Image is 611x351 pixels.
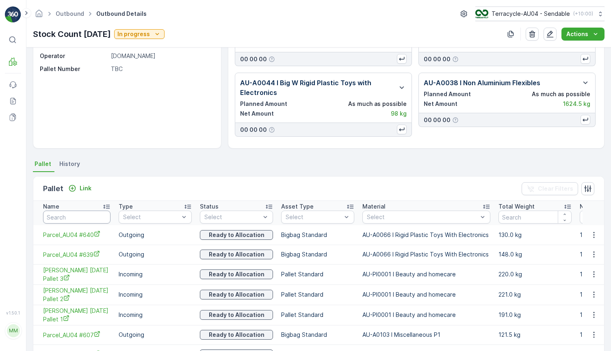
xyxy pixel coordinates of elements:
p: 00 00 00 [424,55,451,63]
p: Incoming [119,270,192,278]
p: Operator [40,52,108,60]
p: 121.5 kg [498,331,572,339]
p: [DOMAIN_NAME] [111,52,212,60]
span: [PERSON_NAME] [DATE] Pallet 3 [43,266,110,283]
p: 130.0 kg [498,231,572,239]
p: 00 00 00 [240,55,267,63]
p: Outgoing [119,231,192,239]
button: Actions [561,28,604,41]
p: Planned Amount [424,90,471,98]
div: Help Tooltip Icon [269,56,275,62]
button: Link [65,183,95,193]
a: Outbound [56,10,84,17]
p: As much as possible [532,90,590,98]
button: Ready to Allocation [200,230,273,240]
p: ( +10:00 ) [573,11,593,17]
button: MM [5,317,21,345]
button: In progress [114,29,165,39]
p: AU-PI0001 I Beauty and homecare [362,270,490,278]
button: Terracycle-AU04 - Sendable(+10:00) [475,6,604,21]
p: Ready to Allocation [209,331,264,339]
p: AU-A0038 I Non Aluminium Flexibles [424,78,540,88]
input: Search [498,211,572,224]
p: AU-PI0001 I Beauty and homecare [362,291,490,299]
p: Net Amount [240,110,274,118]
p: Ready to Allocation [209,291,264,299]
p: Ready to Allocation [209,311,264,319]
input: Search [43,211,110,224]
span: Pallet [35,160,51,168]
p: Ready to Allocation [209,250,264,258]
p: 221.0 kg [498,291,572,299]
p: Clear Filters [538,185,573,193]
img: logo [5,6,21,23]
button: Ready to Allocation [200,290,273,299]
p: Total Weight [498,202,535,211]
a: FD Mecca 28/08/2025 Pallet 2 [43,286,110,303]
p: 191.0 kg [498,311,572,319]
p: Pallet Standard [281,291,354,299]
p: Stock Count [DATE] [33,28,111,40]
button: Ready to Allocation [200,310,273,320]
span: [PERSON_NAME] [DATE] Pallet 1 [43,307,110,323]
p: Link [80,184,91,192]
a: Homepage [35,12,43,19]
p: Bigbag Standard [281,231,354,239]
p: Outgoing [119,331,192,339]
a: Parcel_AU04 #607 [43,331,110,339]
p: Select [367,213,478,221]
p: Bigbag Standard [281,331,354,339]
p: Asset Type [281,202,314,211]
p: Select [204,213,260,221]
div: MM [7,324,20,337]
p: AU-A0066 I Rigid Plastic Toys With Electronics [362,250,490,258]
p: Planned Amount [240,100,287,108]
p: 00 00 00 [424,116,451,124]
p: Ready to Allocation [209,231,264,239]
button: Ready to Allocation [200,330,273,340]
p: Select [123,213,179,221]
div: Help Tooltip Icon [452,56,459,62]
p: 148.0 kg [498,250,572,258]
a: Parcel_AU04 #639 [43,250,110,259]
span: [PERSON_NAME] [DATE] Pallet 2 [43,286,110,303]
span: History [59,160,80,168]
p: Bigbag Standard [281,250,354,258]
p: Incoming [119,291,192,299]
button: Clear Filters [522,182,578,195]
p: AU-A0066 I Rigid Plastic Toys With Electronics [362,231,490,239]
a: FD Mecca 28/08/2025 Pallet 1 [43,307,110,323]
a: FD Mecca 28/08/2025 Pallet 3 [43,266,110,283]
p: Ready to Allocation [209,270,264,278]
p: 00 00 00 [240,126,267,134]
p: AU-A0044 I Big W Rigid Plastic Toys with Electronics [240,78,394,97]
p: Material [362,202,386,211]
p: Actions [566,30,588,38]
p: Net Amount [424,100,457,108]
p: 220.0 kg [498,270,572,278]
p: Pallet Standard [281,311,354,319]
div: Help Tooltip Icon [269,127,275,133]
button: Ready to Allocation [200,269,273,279]
p: Incoming [119,311,192,319]
span: v 1.50.1 [5,310,21,315]
a: Parcel_AU04 #640 [43,230,110,239]
div: Help Tooltip Icon [452,117,459,123]
p: 98 kg [391,110,407,118]
p: Terracycle-AU04 - Sendable [492,10,570,18]
p: Pallet Number [40,65,108,73]
p: Status [200,202,219,211]
button: Ready to Allocation [200,250,273,259]
p: In progress [117,30,150,38]
span: Outbound Details [95,10,148,18]
p: Pallet [43,183,63,194]
p: Pallet Standard [281,270,354,278]
p: AU-A0103 I Miscellaneous P1 [362,331,490,339]
p: TBC [111,65,212,73]
p: Outgoing [119,250,192,258]
p: Name [43,202,59,211]
p: 1624.5 kg [563,100,590,108]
